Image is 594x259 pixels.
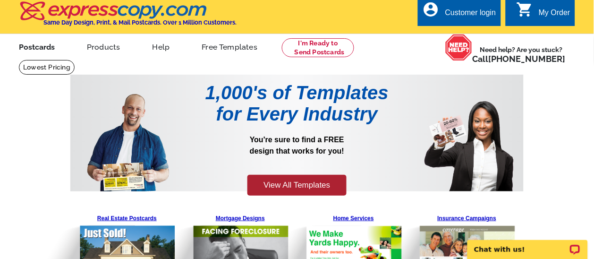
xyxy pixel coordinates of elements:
a: shopping_cart My Order [516,7,570,19]
a: Postcards [4,35,70,57]
a: [PHONE_NUMBER] [489,54,566,64]
img: Pre-Template-Landing%20Page_v1_Woman.png [424,82,514,191]
p: You're sure to find a FREE design that works for you! [184,134,410,173]
a: View All Templates [247,175,346,196]
a: Same Day Design, Print, & Mail Postcards. Over 1 Million Customers. [19,8,237,26]
a: Products [72,35,136,57]
img: help [445,34,473,61]
div: Customer login [445,9,496,22]
div: My Order [539,9,570,22]
span: Need help? Are you stuck? [473,45,570,64]
h1: 1,000's of Templates for Every Industry [184,82,410,125]
iframe: LiveChat chat widget [461,229,594,259]
a: Help [137,35,185,57]
a: account_circle Customer login [423,7,496,19]
span: Call [473,54,566,64]
i: account_circle [423,1,440,18]
img: Pre-Template-Landing%20Page_v1_Man.png [87,82,170,191]
i: shopping_cart [516,1,533,18]
h4: Same Day Design, Print, & Mail Postcards. Over 1 Million Customers. [43,19,237,26]
a: Free Templates [187,35,272,57]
